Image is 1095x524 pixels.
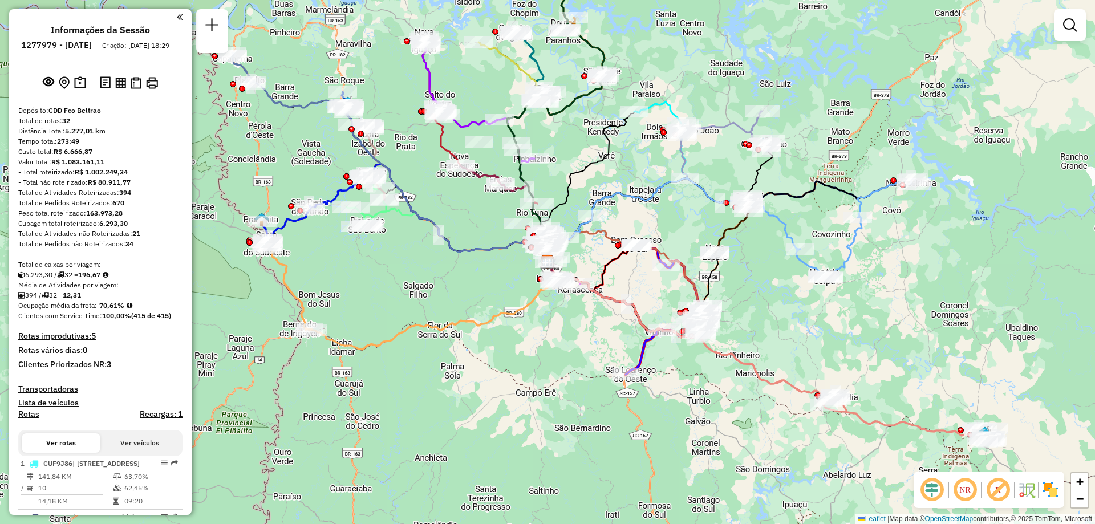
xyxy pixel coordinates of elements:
a: Exibir filtros [1058,14,1081,36]
em: Opções [161,513,168,520]
i: Cubagem total roteirizado [18,271,25,278]
div: 394 / 32 = [18,290,182,300]
span: Ocupação média da frota: [18,301,97,310]
td: 63,70% [124,471,178,482]
strong: 196,67 [78,270,100,279]
img: Palmas [978,426,992,441]
div: Tempo total: [18,136,182,147]
div: Total de caixas por viagem: [18,259,182,270]
a: Nova sessão e pesquisa [201,14,224,39]
a: Leaflet [858,515,886,523]
a: Clique aqui para minimizar o painel [177,10,182,23]
i: % de utilização do peso [113,473,121,480]
span: Clientes com Service Time: [18,311,102,320]
td: / [21,482,26,494]
button: Visualizar relatório de Roteirização [113,75,128,90]
strong: 273:49 [57,137,79,145]
span: CUF9J86 [43,459,72,468]
span: − [1076,491,1084,506]
strong: 5.277,01 km [65,127,106,135]
strong: 21 [132,229,140,238]
td: 14,18 KM [38,495,112,507]
button: Imprimir Rotas [144,75,160,91]
div: Distância Total: [18,126,182,136]
div: Total de rotas: [18,116,182,126]
div: - Total roteirizado: [18,167,182,177]
button: Logs desbloquear sessão [98,74,113,92]
img: Realeza [340,96,355,111]
a: OpenStreetMap [925,515,974,523]
span: + [1076,474,1084,489]
strong: 70,61% [99,301,124,310]
div: Cubagem total roteirizado: [18,218,182,229]
strong: (415 de 415) [131,311,171,320]
td: = [21,495,26,507]
i: Total de rotas [42,292,49,299]
div: Atividade não roteirizada - WILLIAM MICHEL WAGNE [218,50,247,62]
button: Painel de Sugestão [72,74,88,92]
span: Ocultar deslocamento [918,476,946,503]
img: CDD Fco Beltrao [540,254,555,269]
strong: CDD Fco Beltrao [48,106,101,115]
h4: Clientes Priorizados NR: [18,360,182,369]
i: Tempo total em rota [113,498,119,505]
div: Peso total roteirizado: [18,208,182,218]
button: Centralizar mapa no depósito ou ponto de apoio [56,74,72,92]
div: Map data © contributors,© 2025 TomTom, Microsoft [855,514,1095,524]
a: Zoom in [1071,473,1088,490]
h4: Rotas improdutivas: [18,331,182,341]
div: Atividade não roteirizada - 59.519.263 JANETE POSITZ [578,210,607,221]
i: Meta Caixas/viagem: 194,14 Diferença: 2,53 [103,271,108,278]
div: Atividade não roteirizada - MANFROI SUPERMERCADO [253,237,282,248]
strong: 100,00% [102,311,131,320]
i: Total de rotas [57,271,64,278]
i: Total de Atividades [18,292,25,299]
strong: R$ 1.083.161,11 [51,157,104,166]
em: Média calculada utilizando a maior ocupação (%Peso ou %Cubagem) de cada rota da sessão. Rotas cro... [127,302,132,309]
button: Exibir sessão original [40,74,56,92]
em: Rota exportada [171,513,178,520]
em: Opções [161,460,168,466]
span: GBA6F84 [43,513,74,521]
i: Distância Total [27,473,34,480]
div: Atividade não roteirizada - THEREZINHA LUCIA MAR [690,305,718,316]
div: 6.293,30 / 32 = [18,270,182,280]
button: Ver rotas [22,433,100,453]
button: Ver veículos [100,433,179,453]
h4: Transportadoras [18,384,182,394]
strong: 163.973,28 [86,209,123,217]
strong: 670 [112,198,124,207]
strong: 12,31 [63,291,81,299]
h4: Lista de veículos [18,398,182,408]
h6: 1277979 - [DATE] [21,40,92,50]
div: Total de Pedidos Roteirizados: [18,198,182,208]
td: 09:20 [124,495,178,507]
span: Exibir rótulo [984,476,1012,503]
div: Criação: [DATE] 18:29 [98,40,174,51]
em: Rota exportada [171,460,178,466]
span: | [STREET_ADDRESS] [72,459,140,468]
a: Rotas [18,409,39,419]
h4: Informações da Sessão [51,25,150,35]
img: Chopinzinho [756,137,770,152]
strong: 3 [107,359,111,369]
div: Valor total: [18,157,182,167]
h4: Recargas: 1 [140,409,182,419]
td: 10 [38,482,112,494]
div: Total de Pedidos não Roteirizados: [18,239,182,249]
span: | [887,515,889,523]
img: outro_1 [979,428,993,443]
div: Total de Atividades Roteirizadas: [18,188,182,198]
strong: 6.293,30 [99,219,128,228]
div: Custo total: [18,147,182,157]
strong: 394 [119,188,131,197]
div: Total de Atividades não Roteirizadas: [18,229,182,239]
div: Atividade não roteirizada - CHACARA DAL VESCO LTDA [504,218,533,229]
a: Zoom out [1071,490,1088,507]
strong: R$ 6.666,87 [54,147,92,156]
span: 1 - [21,459,140,468]
strong: R$ 1.002.249,34 [75,168,128,176]
i: % de utilização da cubagem [113,485,121,491]
td: 141,84 KM [38,471,112,482]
